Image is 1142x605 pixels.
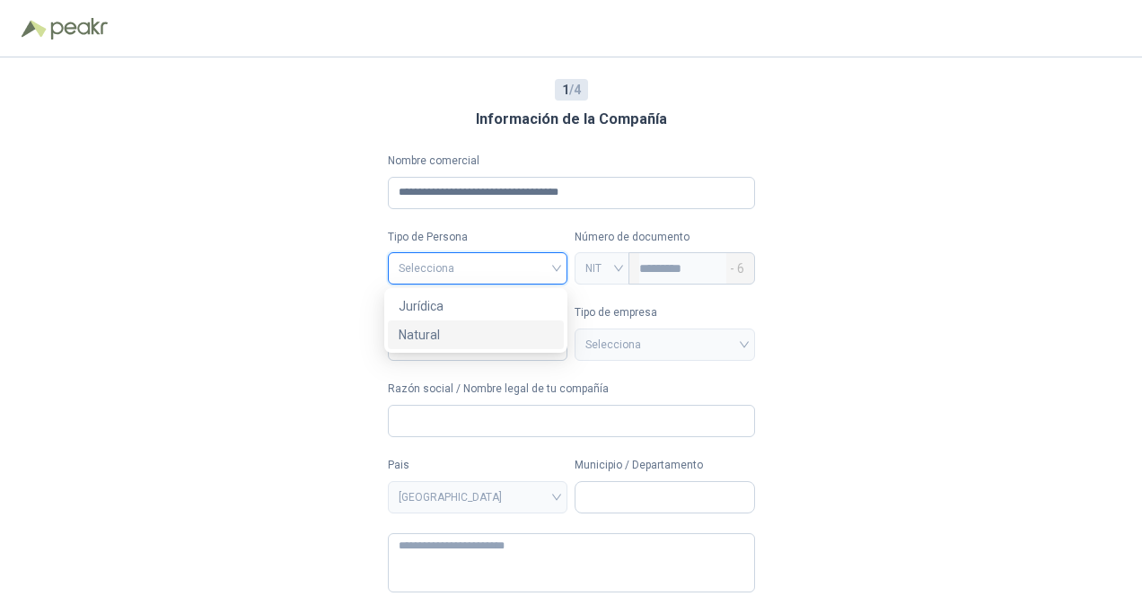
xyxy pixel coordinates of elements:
[399,484,558,511] span: COLOMBIA
[730,253,744,284] span: - 6
[585,255,619,282] span: NIT
[388,153,755,170] label: Nombre comercial
[388,320,564,349] div: Natural
[388,457,568,474] label: Pais
[50,18,108,39] img: Peakr
[575,229,755,246] p: Número de documento
[562,83,569,97] b: 1
[562,80,581,100] span: / 4
[22,20,47,38] img: Logo
[388,292,564,320] div: Jurídica
[388,229,568,246] label: Tipo de Persona
[399,296,553,316] div: Jurídica
[476,108,667,131] h3: Información de la Compañía
[575,304,755,321] label: Tipo de empresa
[388,381,755,398] label: Razón social / Nombre legal de tu compañía
[575,457,755,474] label: Municipio / Departamento
[399,325,553,345] div: Natural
